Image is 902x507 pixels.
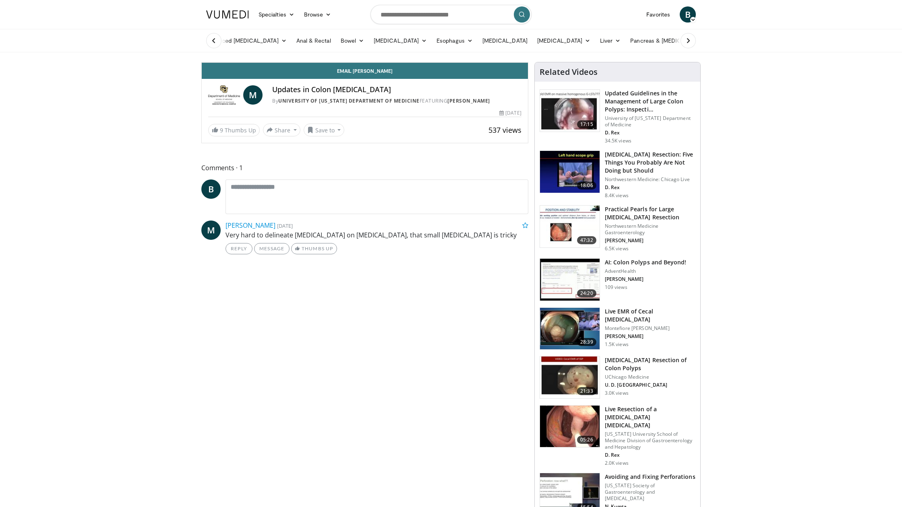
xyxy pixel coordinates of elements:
img: dfcfcb0d-b871-4e1a-9f0c-9f64970f7dd8.150x105_q85_crop-smart_upscale.jpg [540,90,600,132]
small: [DATE] [277,222,293,229]
p: AdventHealth [605,268,687,274]
a: [MEDICAL_DATA] [369,33,432,49]
a: Favorites [641,6,675,23]
h3: [MEDICAL_DATA] Resection: Five Things You Probably Are Not Doing but Should [605,150,695,175]
h4: Related Videos [540,67,598,77]
p: 34.5K views [605,138,631,144]
p: U. D. [GEOGRAPHIC_DATA] [605,382,695,388]
h3: Updated Guidelines in the Management of Large Colon Polyps: Inspecti… [605,89,695,113]
a: Bowel [336,33,369,49]
a: Advanced [MEDICAL_DATA] [201,33,292,49]
span: 47:32 [577,236,596,244]
a: [MEDICAL_DATA] [478,33,532,49]
img: d934fb25-5709-4129-8a18-a385e20e9eb6.150x105_q85_crop-smart_upscale.jpg [540,406,600,447]
div: By FEATURING [272,97,521,105]
p: D. Rex [605,130,695,136]
h3: [MEDICAL_DATA] Resection of Colon Polyps [605,356,695,372]
a: 21:33 [MEDICAL_DATA] Resection of Colon Polyps UChicago Medicine U. D. [GEOGRAPHIC_DATA] 3.0K views [540,356,695,399]
a: 47:32 Practical Pearls for Large [MEDICAL_DATA] Resection Northwestern Medicine Gastroenterology ... [540,205,695,252]
a: [MEDICAL_DATA] [532,33,595,49]
p: 2.0K views [605,460,629,466]
a: Reply [225,243,252,254]
a: Browse [299,6,336,23]
p: [US_STATE] University School of Medicine Division of Gastroenterology and Hepatology [605,431,695,450]
p: D. Rex [605,184,695,191]
video-js: Video Player [202,62,528,63]
p: University of [US_STATE] Department of Medicine [605,115,695,128]
span: Comments 1 [201,163,528,173]
p: [PERSON_NAME] [605,237,695,244]
a: Liver [595,33,625,49]
p: Northwestern Medicine: Chicago Live [605,176,695,183]
span: 21:33 [577,387,596,395]
p: [US_STATE] Society of Gastroenterology and [MEDICAL_DATA] [605,482,695,502]
a: B [680,6,696,23]
h3: Live Resection of a [MEDICAL_DATA] [MEDICAL_DATA] [605,405,695,429]
button: Save to [304,124,345,136]
a: University of [US_STATE] Department of Medicine [278,97,420,104]
a: Pancreas & [MEDICAL_DATA] [625,33,720,49]
h4: Updates in Colon [MEDICAL_DATA] [272,85,521,94]
span: 537 views [488,125,521,135]
a: [PERSON_NAME] [447,97,490,104]
a: 24:20 AI: Colon Polyps and Beyond! AdventHealth [PERSON_NAME] 109 views [540,258,695,301]
p: 1.5K views [605,341,629,348]
a: Email [PERSON_NAME] [202,63,528,79]
img: 0daeedfc-011e-4156-8487-34fa55861f89.150x105_q85_crop-smart_upscale.jpg [540,206,600,247]
img: VuMedi Logo [206,10,249,19]
p: 6.5K views [605,245,629,252]
a: [PERSON_NAME] [225,221,275,230]
a: Thumbs Up [291,243,337,254]
span: 9 [220,126,223,134]
a: Specialties [254,6,299,23]
a: 05:26 Live Resection of a [MEDICAL_DATA] [MEDICAL_DATA] [US_STATE] University School of Medicine ... [540,405,695,466]
a: M [201,221,221,240]
p: UChicago Medicine [605,374,695,380]
p: D. Rex [605,452,695,458]
h3: Live EMR of Cecal [MEDICAL_DATA] [605,307,695,324]
a: 9 Thumbs Up [208,124,260,136]
p: Montefiore [PERSON_NAME] [605,325,695,332]
div: [DATE] [499,109,521,117]
p: [PERSON_NAME] [605,333,695,340]
a: Anal & Rectal [292,33,336,49]
p: Very hard to delineate [MEDICAL_DATA] on [MEDICAL_DATA], that small [MEDICAL_DATA] is tricky [225,230,528,240]
p: [PERSON_NAME] [605,276,687,282]
span: 28:39 [577,338,596,346]
span: 18:06 [577,181,596,190]
p: 8.4K views [605,192,629,199]
a: 18:06 [MEDICAL_DATA] Resection: Five Things You Probably Are Not Doing but Should Northwestern Me... [540,150,695,199]
input: Search topics, interventions [370,5,532,24]
p: 109 views [605,284,627,291]
button: Share [263,124,300,136]
a: M [243,85,263,105]
a: Esophagus [432,33,478,49]
a: B [201,179,221,199]
img: f7083ba8-db89-4ce9-b67d-a5421453dcd7.150x105_q85_crop-smart_upscale.jpg [540,357,600,398]
a: 28:39 Live EMR of Cecal [MEDICAL_DATA] Montefiore [PERSON_NAME] [PERSON_NAME] 1.5K views [540,307,695,350]
a: 17:15 Updated Guidelines in the Management of Large Colon Polyps: Inspecti… University of [US_STA... [540,89,695,144]
span: 17:15 [577,120,596,128]
a: Message [254,243,290,254]
img: 6b65cc3c-0541-42d9-bf05-fa44c6694175.150x105_q85_crop-smart_upscale.jpg [540,259,600,301]
h3: Practical Pearls for Large [MEDICAL_DATA] Resection [605,205,695,221]
span: 05:26 [577,436,596,444]
p: Northwestern Medicine Gastroenterology [605,223,695,236]
img: University of Colorado Department of Medicine [208,85,240,105]
img: c5b96632-e599-40e7-9704-3d2ea409a092.150x105_q85_crop-smart_upscale.jpg [540,308,600,350]
img: 264924ef-8041-41fd-95c4-78b943f1e5b5.150x105_q85_crop-smart_upscale.jpg [540,151,600,193]
p: 3.0K views [605,390,629,396]
h3: Avoiding and Fixing Perforations [605,473,695,481]
h3: AI: Colon Polyps and Beyond! [605,258,687,266]
span: 24:20 [577,289,596,297]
